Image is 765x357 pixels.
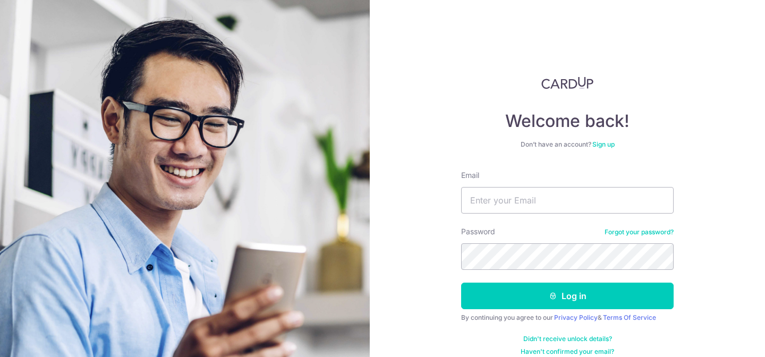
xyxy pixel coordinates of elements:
input: Enter your Email [461,187,674,214]
div: By continuing you agree to our & [461,313,674,322]
a: Terms Of Service [603,313,656,321]
div: Don’t have an account? [461,140,674,149]
a: Didn't receive unlock details? [523,335,612,343]
button: Log in [461,283,674,309]
a: Sign up [592,140,615,148]
label: Email [461,170,479,181]
a: Haven't confirmed your email? [521,347,614,356]
img: CardUp Logo [541,76,593,89]
a: Privacy Policy [554,313,598,321]
label: Password [461,226,495,237]
h4: Welcome back! [461,110,674,132]
a: Forgot your password? [605,228,674,236]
